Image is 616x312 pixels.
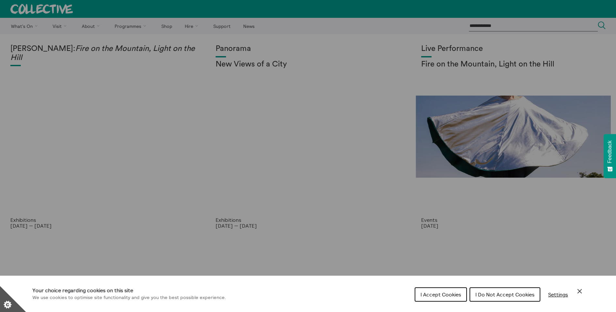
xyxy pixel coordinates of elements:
span: I Accept Cookies [421,291,461,298]
button: I Do Not Accept Cookies [470,287,540,302]
span: Feedback [607,140,613,163]
button: Close Cookie Control [576,287,584,295]
h1: Your choice regarding cookies on this site [32,286,226,294]
p: We use cookies to optimise site functionality and give you the best possible experience. [32,294,226,301]
span: Settings [548,291,568,298]
span: I Do Not Accept Cookies [475,291,534,298]
button: Settings [543,288,573,301]
button: Feedback - Show survey [604,134,616,178]
button: I Accept Cookies [415,287,467,302]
